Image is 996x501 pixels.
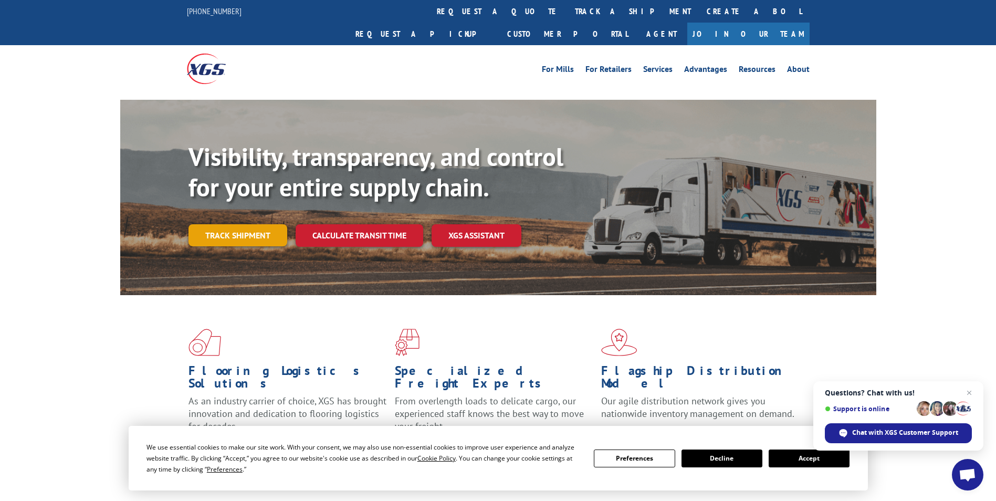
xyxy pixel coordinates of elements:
[432,224,521,247] a: XGS ASSISTANT
[499,23,636,45] a: Customer Portal
[395,395,593,442] p: From overlength loads to delicate cargo, our experienced staff knows the best way to move your fr...
[188,140,563,203] b: Visibility, transparency, and control for your entire supply chain.
[348,23,499,45] a: Request a pickup
[146,442,581,475] div: We use essential cookies to make our site work. With your consent, we may also use non-essential ...
[952,459,983,490] div: Open chat
[188,224,287,246] a: Track shipment
[188,395,386,432] span: As an industry carrier of choice, XGS has brought innovation and dedication to flooring logistics...
[601,395,794,420] span: Our agile distribution network gives you nationwide inventory management on demand.
[188,329,221,356] img: xgs-icon-total-supply-chain-intelligence-red
[852,428,958,437] span: Chat with XGS Customer Support
[769,450,850,467] button: Accept
[417,454,456,463] span: Cookie Policy
[739,65,775,77] a: Resources
[601,329,637,356] img: xgs-icon-flagship-distribution-model-red
[594,450,675,467] button: Preferences
[542,65,574,77] a: For Mills
[187,6,242,16] a: [PHONE_NUMBER]
[684,65,727,77] a: Advantages
[129,426,868,490] div: Cookie Consent Prompt
[395,329,420,356] img: xgs-icon-focused-on-flooring-red
[207,465,243,474] span: Preferences
[687,23,810,45] a: Join Our Team
[636,23,687,45] a: Agent
[585,65,632,77] a: For Retailers
[188,364,387,395] h1: Flooring Logistics Solutions
[825,423,972,443] div: Chat with XGS Customer Support
[643,65,673,77] a: Services
[787,65,810,77] a: About
[963,387,976,399] span: Close chat
[825,389,972,397] span: Questions? Chat with us!
[825,405,913,413] span: Support is online
[682,450,762,467] button: Decline
[601,364,800,395] h1: Flagship Distribution Model
[296,224,423,247] a: Calculate transit time
[395,364,593,395] h1: Specialized Freight Experts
